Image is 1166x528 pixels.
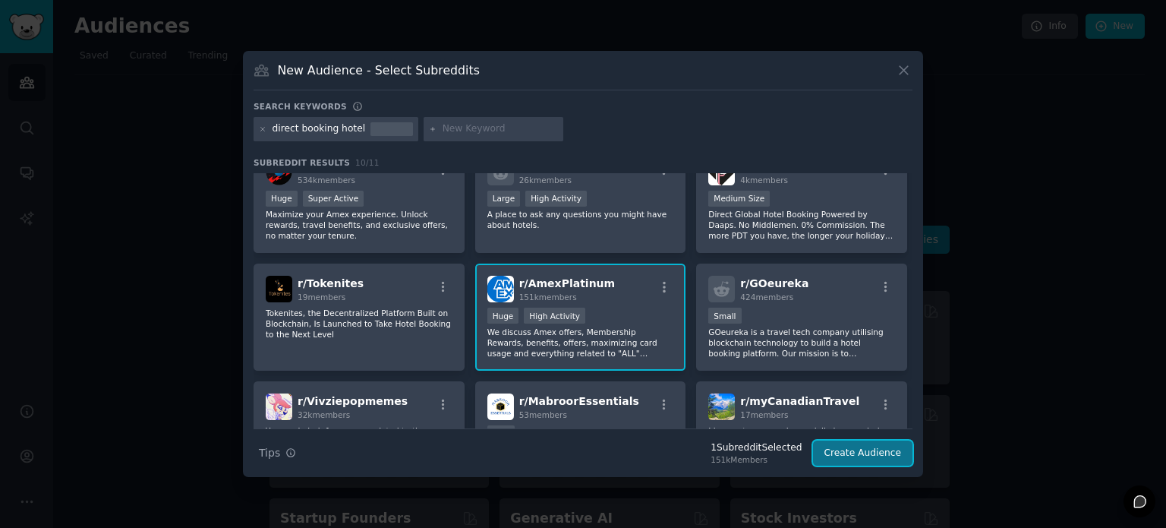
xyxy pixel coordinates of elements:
[259,445,280,461] span: Tips
[254,440,301,466] button: Tips
[298,175,355,185] span: 534k members
[708,394,735,420] img: myCanadianTravel
[487,394,514,420] img: MabroorEssentials
[298,395,408,407] span: r/ Vivziepopmemes
[711,454,802,465] div: 151k Members
[708,308,741,324] div: Small
[266,191,298,207] div: Huge
[254,157,350,168] span: Subreddit Results
[487,425,515,441] div: Tiny
[303,191,364,207] div: Super Active
[278,62,480,78] h3: New Audience - Select Subreddits
[708,425,895,457] p: I love getaways and especially love exploring [GEOGRAPHIC_DATA]🇨🇦. I do a lot of traveling on VIA...
[519,292,577,302] span: 151k members
[266,394,292,420] img: Vivziepopmemes
[519,395,639,407] span: r/ MabroorEssentials
[740,175,788,185] span: 4k members
[355,158,380,167] span: 10 / 11
[740,395,859,407] span: r/ myCanadianTravel
[487,191,521,207] div: Large
[519,277,616,289] span: r/ AmexPlatinum
[740,410,788,419] span: 17 members
[711,441,802,455] div: 1 Subreddit Selected
[525,191,587,207] div: High Activity
[519,410,567,419] span: 53 members
[708,209,895,241] p: Direct Global Hotel Booking Powered by Daaps. No Middlemen. 0% Commission. The more PDT you have,...
[273,122,366,136] div: direct booking hotel
[524,308,585,324] div: High Activity
[519,175,572,185] span: 26k members
[266,209,452,241] p: Maximize your Amex experience. Unlock rewards, travel benefits, and exclusive offers, no matter y...
[298,292,345,302] span: 19 members
[266,308,452,340] p: Tokenites, the Decentralized Platform Built on Blockchain, Is Launched to Take Hotel Booking to t...
[298,277,364,289] span: r/ Tokenites
[266,276,292,302] img: Tokenites
[813,441,913,466] button: Create Audience
[740,292,793,302] span: 424 members
[443,122,558,136] input: New Keyword
[254,101,347,112] h3: Search keywords
[740,277,808,289] span: r/ GOeureka
[708,191,770,207] div: Medium Size
[487,209,674,230] p: A place to ask any questions you might have about hotels.
[487,276,514,302] img: AmexPlatinum
[298,410,350,419] span: 32k members
[266,425,452,457] p: Your main hub for memes related to the [GEOGRAPHIC_DATA], Helluva Boss, and general Vivziepop com...
[487,308,519,324] div: Huge
[487,327,674,359] p: We discuss Amex offers, Membership Rewards, benefits, offers, maximizing card usage and everythin...
[708,327,895,359] p: GOeureka is a travel tech company utilising blockchain technology to build a hotel booking platfo...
